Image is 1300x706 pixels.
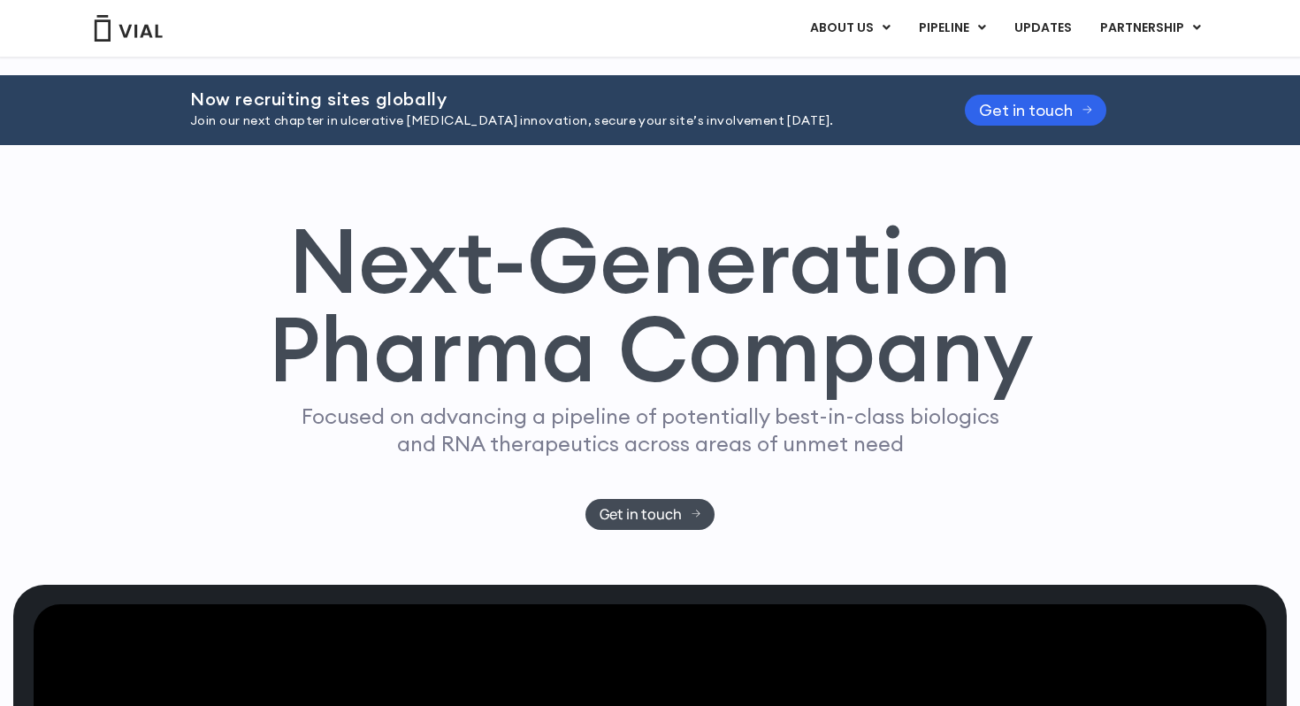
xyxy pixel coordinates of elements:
[294,403,1006,457] p: Focused on advancing a pipeline of potentially best-in-class biologics and RNA therapeutics acros...
[600,508,682,521] span: Get in touch
[965,95,1106,126] a: Get in touch
[796,13,904,43] a: ABOUT USMenu Toggle
[267,216,1033,395] h1: Next-Generation Pharma Company
[93,15,164,42] img: Vial Logo
[1086,13,1215,43] a: PARTNERSHIPMenu Toggle
[585,499,715,530] a: Get in touch
[190,89,921,109] h2: Now recruiting sites globally
[979,104,1073,117] span: Get in touch
[905,13,999,43] a: PIPELINEMenu Toggle
[190,111,921,131] p: Join our next chapter in ulcerative [MEDICAL_DATA] innovation, secure your site’s involvement [DA...
[1000,13,1085,43] a: UPDATES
